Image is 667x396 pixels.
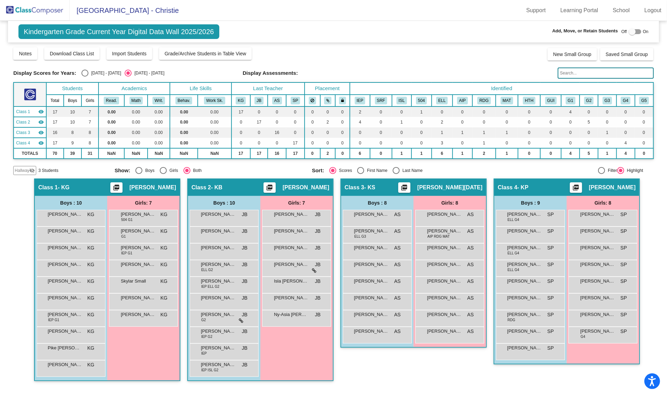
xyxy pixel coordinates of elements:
td: 0.00 [170,106,198,117]
div: Last Name [400,167,423,174]
div: Girls: 7 [107,196,180,210]
td: 70 [46,148,64,159]
a: Support [521,5,551,16]
td: 9 [64,138,82,148]
td: 1 [392,148,411,159]
th: Health concerns, please inquire with teacher and nurse [518,95,540,106]
button: Print Students Details [398,182,410,193]
button: Notes [13,47,37,60]
span: Class 1 [16,109,30,115]
td: 16 [46,127,64,138]
mat-icon: picture_as_pdf [572,184,580,194]
div: Boys : 8 [341,196,414,210]
button: Import Students [107,47,152,60]
td: 0 [540,127,561,138]
td: 17 [46,117,64,127]
button: GUI [545,97,557,104]
td: 4 [350,117,370,127]
button: JB [254,97,264,104]
td: 0 [411,117,432,127]
td: 0.00 [124,117,148,127]
td: 0 [350,138,370,148]
td: 0 [411,127,432,138]
a: Logout [639,5,667,16]
th: Student is in SURF program [370,95,392,106]
td: 2 [432,117,453,127]
td: 17 [286,148,305,159]
span: KG [160,211,167,218]
button: ELL [436,97,448,104]
span: Class 1 [38,184,58,191]
span: [PERSON_NAME] [354,211,389,218]
td: 0 [370,127,392,138]
td: 4 [617,148,635,159]
td: 0 [335,127,350,138]
td: 0 [286,127,305,138]
span: JB [315,211,321,218]
div: Filter [605,167,617,174]
td: 0 [635,148,653,159]
td: 0.00 [99,127,124,138]
th: Currently in AIP [453,95,472,106]
button: Grade/Archive Students in Table View [159,47,252,60]
span: Class 2 [191,184,211,191]
td: 6 [350,148,370,159]
span: - KS [364,184,375,191]
td: 0 [540,138,561,148]
td: 17 [250,148,268,159]
td: 0 [598,117,617,127]
td: 0 [268,106,286,117]
span: Grade/Archive Students in Table View [165,51,246,56]
td: 0 [580,138,598,148]
button: Print Students Details [264,182,276,193]
td: 8 [81,127,99,138]
td: 0.00 [148,117,170,127]
button: G5 [639,97,649,104]
th: Julia Blois [250,95,268,106]
td: 0 [580,106,598,117]
span: [PERSON_NAME] [201,211,236,218]
td: 0 [635,138,653,148]
th: English Language Learner [432,95,453,106]
button: IEP [355,97,366,104]
td: 2 [472,148,496,159]
td: 0 [232,127,251,138]
div: Highlight [624,167,643,174]
td: 0 [518,148,540,159]
mat-icon: visibility_off [29,168,35,173]
td: 0 [392,138,411,148]
th: Math Intervention [496,95,518,106]
th: Sam Porter [286,95,305,106]
td: 0 [320,138,335,148]
td: 1 [411,148,432,159]
td: 2 [320,148,335,159]
th: Academics [99,82,170,95]
span: - KB [211,184,222,191]
td: 0 [350,127,370,138]
th: ISLE Program [392,95,411,106]
mat-radio-group: Select an option [312,167,504,174]
td: 0.00 [124,138,148,148]
td: 0 [335,148,350,159]
td: 0 [472,106,496,117]
td: 17 [46,138,64,148]
span: On [643,29,649,35]
td: 5 [580,148,598,159]
td: 39 [64,148,82,159]
td: 17 [250,117,268,127]
mat-icon: picture_as_pdf [265,184,274,194]
td: 5 [580,117,598,127]
td: 17 [232,148,251,159]
td: 0.00 [99,106,124,117]
button: RDG [477,97,491,104]
td: 0.00 [99,117,124,127]
button: Behav. [175,97,192,104]
td: 0 [411,138,432,148]
mat-icon: visibility [38,119,44,125]
td: 17 [232,106,251,117]
td: 0 [370,148,392,159]
div: First Name [364,167,387,174]
input: Search... [558,68,654,79]
th: Keep with students [320,95,335,106]
td: 0 [232,117,251,127]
